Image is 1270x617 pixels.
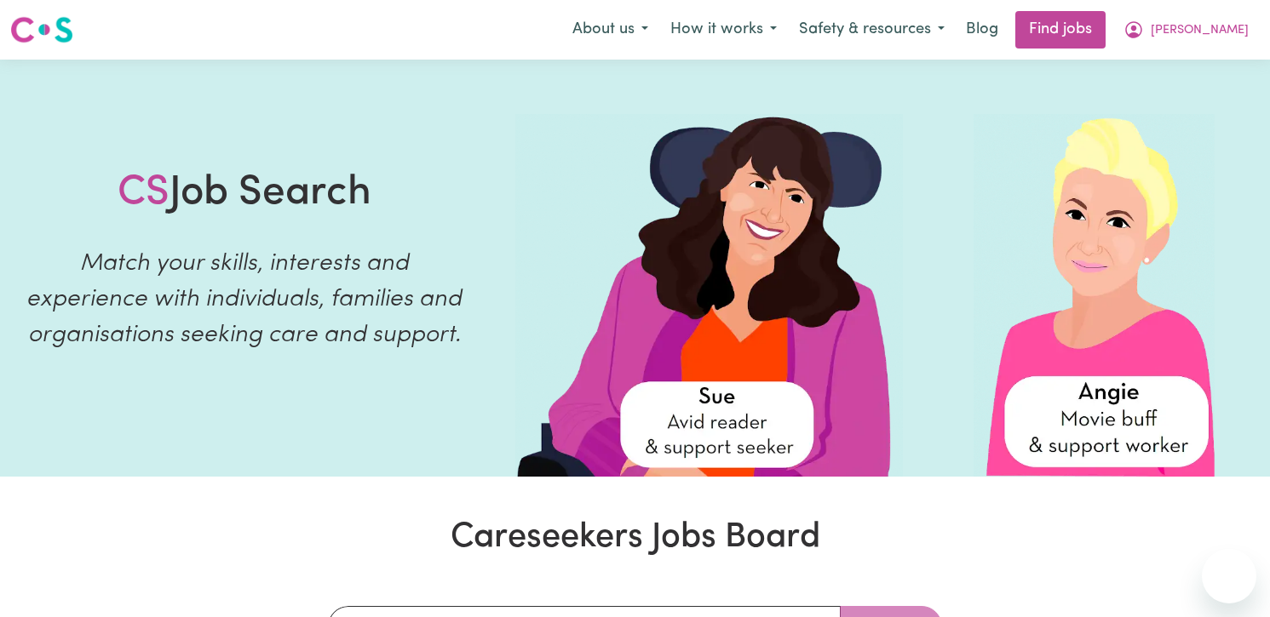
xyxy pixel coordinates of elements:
[1015,11,1106,49] a: Find jobs
[1112,12,1260,48] button: My Account
[1151,21,1249,40] span: [PERSON_NAME]
[10,10,73,49] a: Careseekers logo
[1202,549,1256,603] iframe: Button to launch messaging window
[118,169,371,219] h1: Job Search
[956,11,1009,49] a: Blog
[659,12,788,48] button: How it works
[561,12,659,48] button: About us
[10,14,73,45] img: Careseekers logo
[20,246,468,353] p: Match your skills, interests and experience with individuals, families and organisations seeking ...
[118,173,170,214] span: CS
[788,12,956,48] button: Safety & resources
